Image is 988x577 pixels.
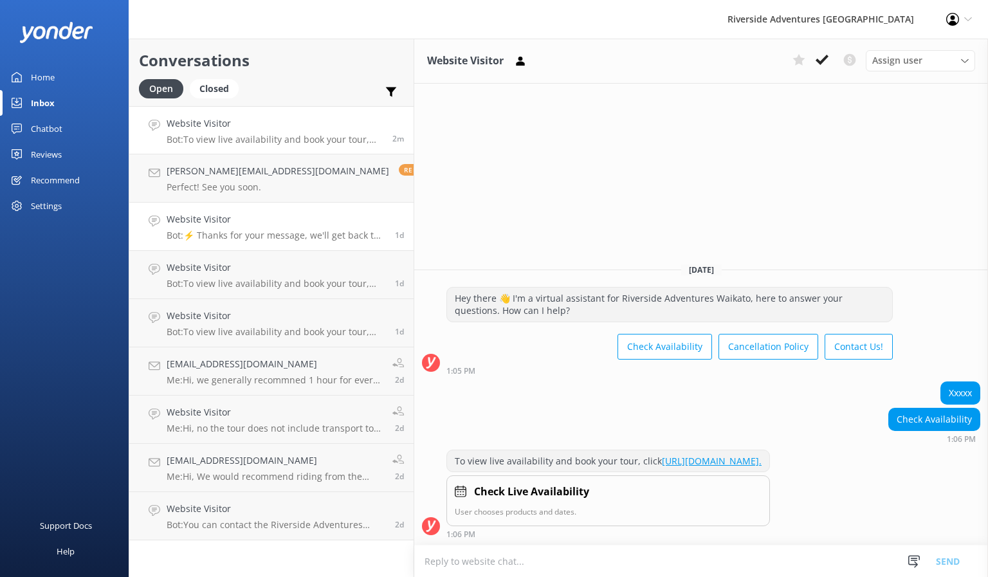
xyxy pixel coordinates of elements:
[129,251,414,299] a: Website VisitorBot:To view live availability and book your tour, please visit: [URL][DOMAIN_NAME].1d
[129,396,414,444] a: Website VisitorMe:Hi, no the tour does not include transport to [GEOGRAPHIC_DATA] however we can ...
[399,164,439,176] span: Reply
[167,471,383,482] p: Me: Hi, We would recommend riding from the [GEOGRAPHIC_DATA] (in [GEOGRAPHIC_DATA]) to [GEOGRAPHI...
[31,193,62,219] div: Settings
[167,502,385,516] h4: Website Visitor
[129,203,414,251] a: Website VisitorBot:⚡ Thanks for your message, we'll get back to you as soon as we can. You're als...
[167,116,383,131] h4: Website Visitor
[167,309,385,323] h4: Website Visitor
[31,142,62,167] div: Reviews
[617,334,712,360] button: Check Availability
[662,455,762,467] a: [URL][DOMAIN_NAME].
[139,81,190,95] a: Open
[889,408,980,430] div: Check Availability
[681,264,722,275] span: [DATE]
[395,374,404,385] span: Oct 06 2025 09:46am (UTC +13:00) Pacific/Auckland
[167,134,383,145] p: Bot: To view live availability and book your tour, click [URL][DOMAIN_NAME].
[167,261,385,275] h4: Website Visitor
[447,450,769,472] div: To view live availability and book your tour, click
[129,106,414,154] a: Website VisitorBot:To view live availability and book your tour, click [URL][DOMAIN_NAME].2m
[395,278,404,289] span: Oct 06 2025 09:17pm (UTC +13:00) Pacific/Auckland
[167,181,389,193] p: Perfect! See you soon.
[167,357,383,371] h4: [EMAIL_ADDRESS][DOMAIN_NAME]
[167,278,385,289] p: Bot: To view live availability and book your tour, please visit: [URL][DOMAIN_NAME].
[395,423,404,434] span: Oct 06 2025 09:37am (UTC +13:00) Pacific/Auckland
[167,164,389,178] h4: [PERSON_NAME][EMAIL_ADDRESS][DOMAIN_NAME]
[947,435,976,443] strong: 1:06 PM
[395,471,404,482] span: Oct 06 2025 09:32am (UTC +13:00) Pacific/Auckland
[167,326,385,338] p: Bot: To view live availability and book your tour, please visit [URL][DOMAIN_NAME].
[167,230,385,241] p: Bot: ⚡ Thanks for your message, we'll get back to you as soon as we can. You're also welcome to k...
[395,230,404,241] span: Oct 07 2025 12:55pm (UTC +13:00) Pacific/Auckland
[139,48,404,73] h2: Conversations
[167,423,383,434] p: Me: Hi, no the tour does not include transport to [GEOGRAPHIC_DATA] however we can organise and q...
[167,453,383,468] h4: [EMAIL_ADDRESS][DOMAIN_NAME]
[474,484,589,500] h4: Check Live Availability
[167,212,385,226] h4: Website Visitor
[427,53,504,69] h3: Website Visitor
[872,53,922,68] span: Assign user
[190,79,239,98] div: Closed
[395,326,404,337] span: Oct 06 2025 08:55pm (UTC +13:00) Pacific/Auckland
[392,133,404,144] span: Oct 08 2025 01:06pm (UTC +13:00) Pacific/Auckland
[139,79,183,98] div: Open
[446,531,475,538] strong: 1:06 PM
[129,492,414,540] a: Website VisitorBot:You can contact the Riverside Adventures Waikato team at [PHONE_NUMBER], or by...
[447,288,892,322] div: Hey there 👋 I'm a virtual assistant for Riverside Adventures Waikato, here to answer your questio...
[718,334,818,360] button: Cancellation Policy
[31,64,55,90] div: Home
[31,116,62,142] div: Chatbot
[40,513,92,538] div: Support Docs
[57,538,75,564] div: Help
[190,81,245,95] a: Closed
[446,367,475,375] strong: 1:05 PM
[941,382,980,404] div: Xxxxx
[129,347,414,396] a: [EMAIL_ADDRESS][DOMAIN_NAME]Me:Hi, we generally recommned 1 hour for every 10km biked, less if on...
[129,154,414,203] a: [PERSON_NAME][EMAIL_ADDRESS][DOMAIN_NAME]Perfect! See you soon.Reply
[455,506,762,518] p: User chooses products and dates.
[866,50,975,71] div: Assign User
[888,434,980,443] div: Oct 08 2025 01:06pm (UTC +13:00) Pacific/Auckland
[825,334,893,360] button: Contact Us!
[167,405,383,419] h4: Website Visitor
[167,374,383,386] p: Me: Hi, we generally recommned 1 hour for every 10km biked, less if on ebike.
[129,299,414,347] a: Website VisitorBot:To view live availability and book your tour, please visit [URL][DOMAIN_NAME].1d
[395,519,404,530] span: Oct 06 2025 07:38am (UTC +13:00) Pacific/Auckland
[167,519,385,531] p: Bot: You can contact the Riverside Adventures Waikato team at [PHONE_NUMBER], or by emailing [EMA...
[31,90,55,116] div: Inbox
[31,167,80,193] div: Recommend
[446,366,893,375] div: Oct 08 2025 01:05pm (UTC +13:00) Pacific/Auckland
[446,529,770,538] div: Oct 08 2025 01:06pm (UTC +13:00) Pacific/Auckland
[19,22,93,43] img: yonder-white-logo.png
[129,444,414,492] a: [EMAIL_ADDRESS][DOMAIN_NAME]Me:Hi, We would recommend riding from the [GEOGRAPHIC_DATA] (in [GEOG...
